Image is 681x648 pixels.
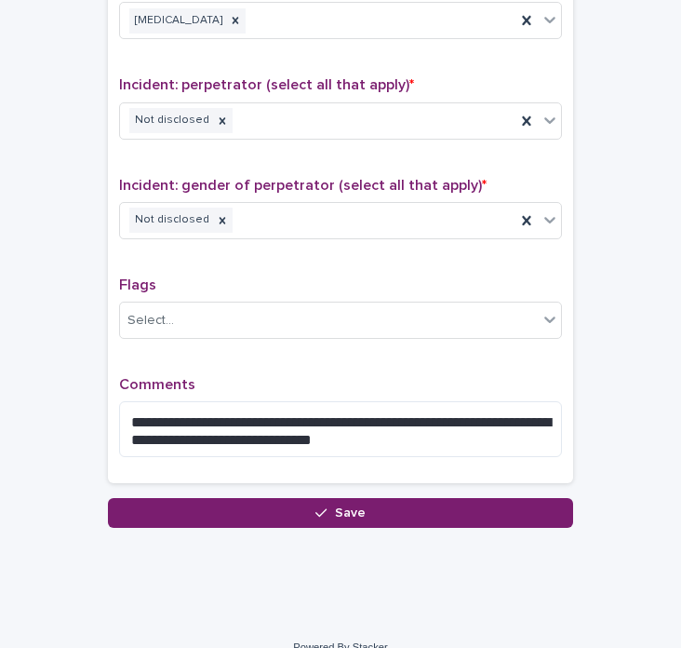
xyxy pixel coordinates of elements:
div: Not disclosed [129,108,212,133]
span: Flags [119,277,156,292]
span: Save [335,506,366,520]
button: Save [108,498,573,528]
div: Not disclosed [129,208,212,233]
div: Select... [127,311,174,331]
span: Incident: perpetrator (select all that apply) [119,77,414,92]
div: [MEDICAL_DATA] [129,8,225,34]
span: Incident: gender of perpetrator (select all that apply) [119,178,487,193]
span: Comments [119,377,195,392]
